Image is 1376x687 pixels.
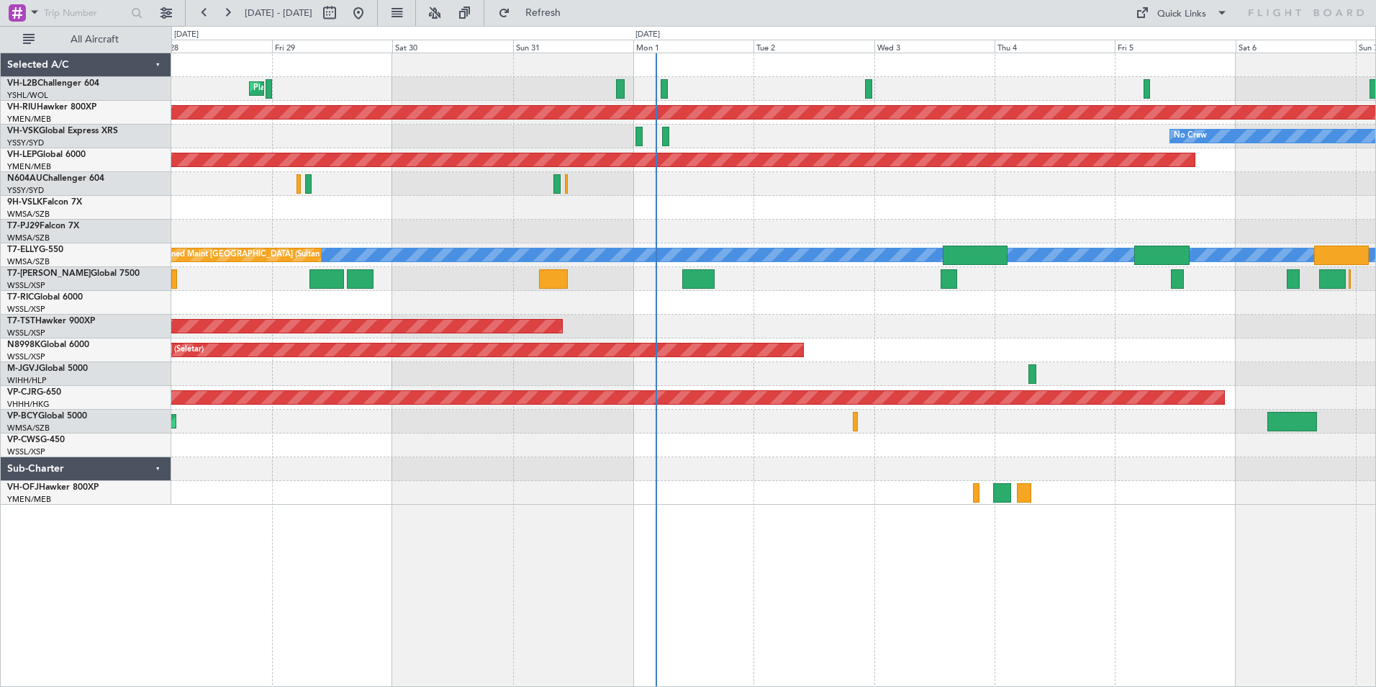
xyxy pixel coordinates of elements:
[7,375,47,386] a: WIHH/HLP
[7,246,39,254] span: T7-ELLY
[16,28,156,51] button: All Aircraft
[7,341,40,349] span: N8998K
[7,161,51,172] a: YMEN/MEB
[7,151,86,159] a: VH-LEPGlobal 6000
[174,29,199,41] div: [DATE]
[253,78,480,99] div: Planned Maint [GEOGRAPHIC_DATA] ([GEOGRAPHIC_DATA])
[7,304,45,315] a: WSSL/XSP
[7,328,45,338] a: WSSL/XSP
[513,8,574,18] span: Refresh
[7,222,40,230] span: T7-PJ29
[245,6,312,19] span: [DATE] - [DATE]
[995,40,1115,53] div: Thu 4
[7,423,50,434] a: WMSA/SZB
[7,269,91,278] span: T7-[PERSON_NAME]
[7,79,99,88] a: VH-L2BChallenger 604
[7,399,50,410] a: VHHH/HKG
[7,293,34,302] span: T7-RIC
[7,79,37,88] span: VH-L2B
[7,364,39,373] span: M-JGVJ
[7,388,37,397] span: VP-CJR
[1115,40,1235,53] div: Fri 5
[7,412,87,421] a: VP-BCYGlobal 5000
[7,174,104,183] a: N604AUChallenger 604
[635,29,660,41] div: [DATE]
[7,446,45,457] a: WSSL/XSP
[492,1,578,24] button: Refresh
[37,35,152,45] span: All Aircraft
[753,40,874,53] div: Tue 2
[7,317,35,325] span: T7-TST
[7,341,89,349] a: N8998KGlobal 6000
[7,90,48,101] a: YSHL/WOL
[7,103,37,112] span: VH-RIU
[392,40,512,53] div: Sat 30
[633,40,753,53] div: Mon 1
[7,185,44,196] a: YSSY/SYD
[7,151,37,159] span: VH-LEP
[7,317,95,325] a: T7-TSTHawker 900XP
[7,127,39,135] span: VH-VSK
[874,40,995,53] div: Wed 3
[7,209,50,220] a: WMSA/SZB
[1236,40,1356,53] div: Sat 6
[7,483,99,492] a: VH-OFJHawker 800XP
[7,436,65,444] a: VP-CWSG-450
[44,2,127,24] input: Trip Number
[7,198,82,207] a: 9H-VSLKFalcon 7X
[7,388,61,397] a: VP-CJRG-650
[7,246,63,254] a: T7-ELLYG-550
[7,412,38,421] span: VP-BCY
[7,483,39,492] span: VH-OFJ
[7,280,45,291] a: WSSL/XSP
[7,233,50,243] a: WMSA/SZB
[7,138,44,148] a: YSSY/SYD
[7,222,79,230] a: T7-PJ29Falcon 7X
[1128,1,1235,24] button: Quick Links
[7,103,96,112] a: VH-RIUHawker 800XP
[7,293,83,302] a: T7-RICGlobal 6000
[7,256,50,267] a: WMSA/SZB
[1174,125,1207,147] div: No Crew
[7,114,51,125] a: YMEN/MEB
[7,198,42,207] span: 9H-VSLK
[7,436,40,444] span: VP-CWS
[513,40,633,53] div: Sun 31
[7,494,51,505] a: YMEN/MEB
[152,40,272,53] div: Thu 28
[7,127,118,135] a: VH-VSKGlobal Express XRS
[7,351,45,362] a: WSSL/XSP
[7,269,140,278] a: T7-[PERSON_NAME]Global 7500
[1157,7,1206,22] div: Quick Links
[272,40,392,53] div: Fri 29
[7,364,88,373] a: M-JGVJGlobal 5000
[7,174,42,183] span: N604AU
